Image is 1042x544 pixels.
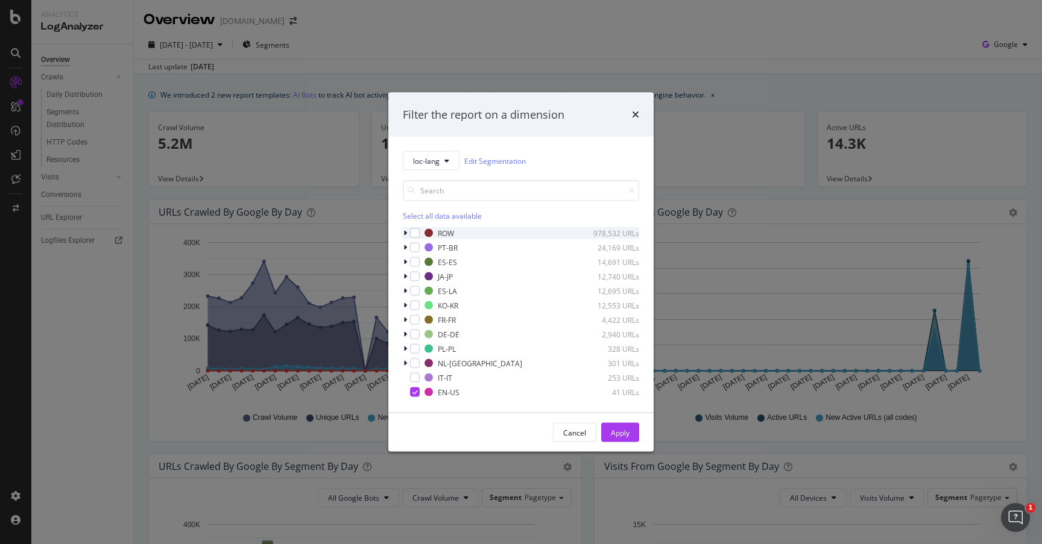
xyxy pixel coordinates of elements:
[601,423,639,442] button: Apply
[403,211,639,221] div: Select all data available
[580,358,639,368] div: 301 URLs
[438,242,458,252] div: PT-BR
[563,427,586,437] div: Cancel
[1001,503,1030,532] iframe: Intercom live chat
[438,358,522,368] div: NL-[GEOGRAPHIC_DATA]
[438,343,456,354] div: PL-PL
[388,92,654,452] div: modal
[580,329,639,339] div: 2,940 URLs
[580,286,639,296] div: 12,695 URLs
[580,271,639,281] div: 12,740 URLs
[553,423,596,442] button: Cancel
[464,154,526,167] a: Edit Segmentation
[580,300,639,310] div: 12,553 URLs
[438,314,456,325] div: FR-FR
[438,329,459,339] div: DE-DE
[438,228,454,238] div: ROW
[580,343,639,354] div: 328 URLs
[580,228,639,238] div: 978,532 URLs
[438,286,457,296] div: ES-LA
[438,257,457,267] div: ES-ES
[413,155,440,166] span: loc-lang
[632,107,639,122] div: times
[438,372,452,383] div: IT-IT
[438,271,453,281] div: JA-JP
[580,242,639,252] div: 24,169 URLs
[403,180,639,201] input: Search
[580,314,639,325] div: 4,422 URLs
[580,257,639,267] div: 14,691 URLs
[611,427,630,437] div: Apply
[438,387,459,397] div: EN-US
[580,372,639,383] div: 253 URLs
[1026,503,1035,513] span: 1
[403,151,459,170] button: loc-lang
[580,387,639,397] div: 41 URLs
[403,107,564,122] div: Filter the report on a dimension
[438,300,458,310] div: KO-KR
